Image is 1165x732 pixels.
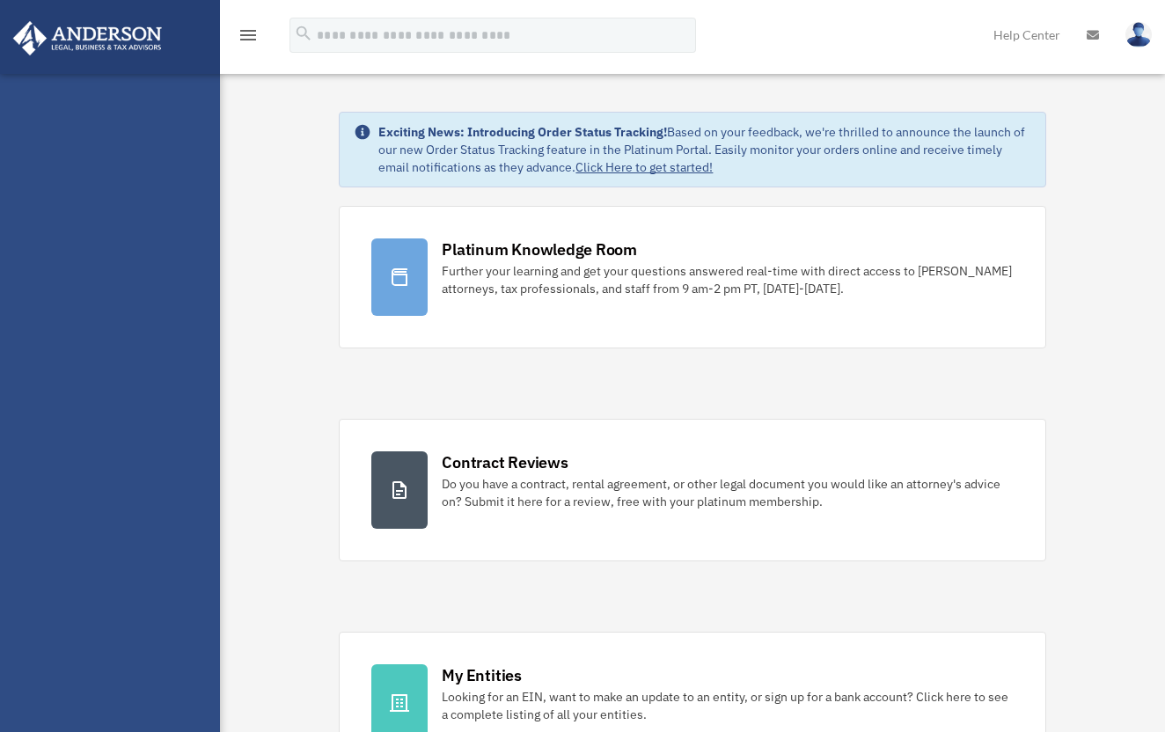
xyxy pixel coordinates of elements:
[442,262,1013,297] div: Further your learning and get your questions answered real-time with direct access to [PERSON_NAM...
[442,664,521,686] div: My Entities
[442,451,568,473] div: Contract Reviews
[238,25,259,46] i: menu
[575,159,713,175] a: Click Here to get started!
[294,24,313,43] i: search
[442,238,637,260] div: Platinum Knowledge Room
[238,31,259,46] a: menu
[339,419,1045,561] a: Contract Reviews Do you have a contract, rental agreement, or other legal document you would like...
[8,21,167,55] img: Anderson Advisors Platinum Portal
[378,124,667,140] strong: Exciting News: Introducing Order Status Tracking!
[378,123,1030,176] div: Based on your feedback, we're thrilled to announce the launch of our new Order Status Tracking fe...
[442,475,1013,510] div: Do you have a contract, rental agreement, or other legal document you would like an attorney's ad...
[1125,22,1152,48] img: User Pic
[339,206,1045,348] a: Platinum Knowledge Room Further your learning and get your questions answered real-time with dire...
[442,688,1013,723] div: Looking for an EIN, want to make an update to an entity, or sign up for a bank account? Click her...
